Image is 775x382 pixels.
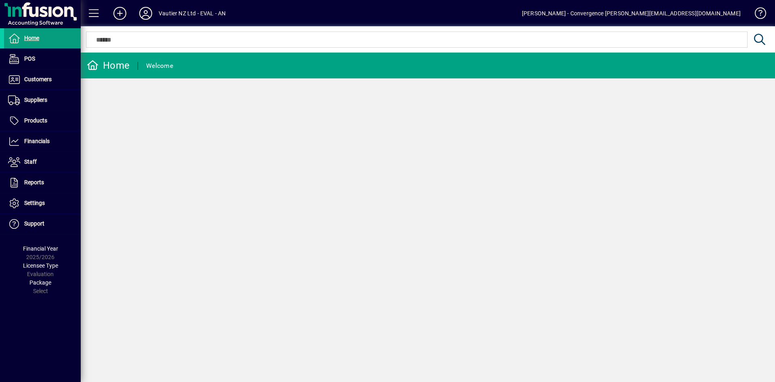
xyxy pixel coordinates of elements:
[107,6,133,21] button: Add
[23,245,58,252] span: Financial Year
[24,55,35,62] span: POS
[4,70,81,90] a: Customers
[24,117,47,124] span: Products
[24,138,50,144] span: Financials
[146,59,173,72] div: Welcome
[4,90,81,110] a: Suppliers
[4,214,81,234] a: Support
[4,152,81,172] a: Staff
[159,7,226,20] div: Vautier NZ Ltd - EVAL - AN
[24,76,52,82] span: Customers
[749,2,765,28] a: Knowledge Base
[29,279,51,286] span: Package
[24,35,39,41] span: Home
[24,220,44,227] span: Support
[24,158,37,165] span: Staff
[4,193,81,213] a: Settings
[4,49,81,69] a: POS
[23,262,58,269] span: Licensee Type
[24,97,47,103] span: Suppliers
[4,131,81,152] a: Financials
[522,7,741,20] div: [PERSON_NAME] - Convergence [PERSON_NAME][EMAIL_ADDRESS][DOMAIN_NAME]
[133,6,159,21] button: Profile
[4,173,81,193] a: Reports
[24,179,44,186] span: Reports
[87,59,130,72] div: Home
[24,200,45,206] span: Settings
[4,111,81,131] a: Products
